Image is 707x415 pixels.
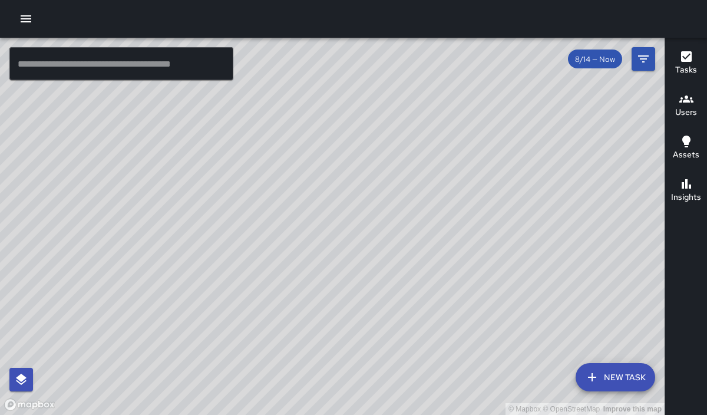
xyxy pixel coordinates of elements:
button: Tasks [665,42,707,85]
button: Filters [632,47,655,71]
h6: Users [675,106,697,119]
button: Assets [665,127,707,170]
button: New Task [576,363,655,391]
h6: Insights [671,191,701,204]
h6: Tasks [675,64,697,77]
button: Insights [665,170,707,212]
button: Users [665,85,707,127]
h6: Assets [673,149,699,162]
span: 8/14 — Now [568,54,622,64]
